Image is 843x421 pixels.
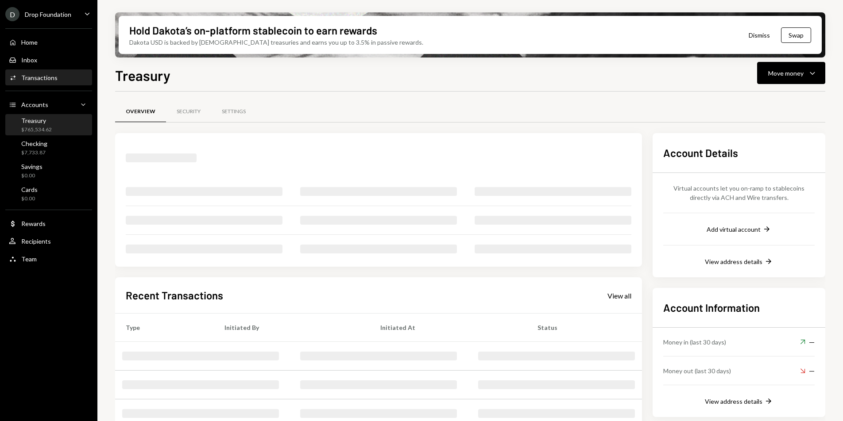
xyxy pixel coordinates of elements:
[21,101,48,108] div: Accounts
[21,220,46,227] div: Rewards
[129,38,423,47] div: Dakota USD is backed by [DEMOGRAPHIC_DATA] treasuries and earns you up to 3.5% in passive rewards.
[5,114,92,135] a: Treasury$765,534.62
[663,366,731,375] div: Money out (last 30 days)
[705,397,773,406] button: View address details
[663,145,815,160] h2: Account Details
[768,69,804,78] div: Move money
[5,183,92,204] a: Cards$0.00
[663,184,815,202] div: Virtual accounts let you on-ramp to stablecoins directly via ACH and Wire transfers.
[126,108,155,115] div: Overview
[800,365,815,376] div: —
[21,74,58,81] div: Transactions
[738,25,781,46] button: Dismiss
[214,314,370,342] th: Initiated By
[177,108,201,115] div: Security
[25,11,71,18] div: Drop Foundation
[21,186,38,193] div: Cards
[5,7,19,21] div: D
[663,337,726,347] div: Money in (last 30 days)
[21,140,47,147] div: Checking
[5,215,92,231] a: Rewards
[5,52,92,68] a: Inbox
[663,300,815,315] h2: Account Information
[222,108,246,115] div: Settings
[370,314,527,342] th: Initiated At
[5,251,92,267] a: Team
[21,195,38,203] div: $0.00
[707,225,771,234] button: Add virtual account
[5,96,92,112] a: Accounts
[21,237,51,245] div: Recipients
[115,100,166,123] a: Overview
[115,314,214,342] th: Type
[5,233,92,249] a: Recipients
[607,291,631,300] div: View all
[21,126,52,134] div: $765,534.62
[705,257,773,267] button: View address details
[5,160,92,181] a: Savings$0.00
[115,66,170,84] h1: Treasury
[21,172,43,180] div: $0.00
[5,69,92,85] a: Transactions
[5,137,92,158] a: Checking$7,733.87
[757,62,825,84] button: Move money
[21,56,37,64] div: Inbox
[527,314,642,342] th: Status
[800,337,815,347] div: —
[607,291,631,300] a: View all
[21,117,52,124] div: Treasury
[21,163,43,170] div: Savings
[5,34,92,50] a: Home
[21,255,37,263] div: Team
[707,226,761,233] div: Add virtual account
[126,288,223,302] h2: Recent Transactions
[166,100,211,123] a: Security
[129,23,377,38] div: Hold Dakota’s on-platform stablecoin to earn rewards
[705,398,762,405] div: View address details
[21,38,38,46] div: Home
[21,149,47,157] div: $7,733.87
[705,258,762,265] div: View address details
[211,100,256,123] a: Settings
[781,27,811,43] button: Swap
